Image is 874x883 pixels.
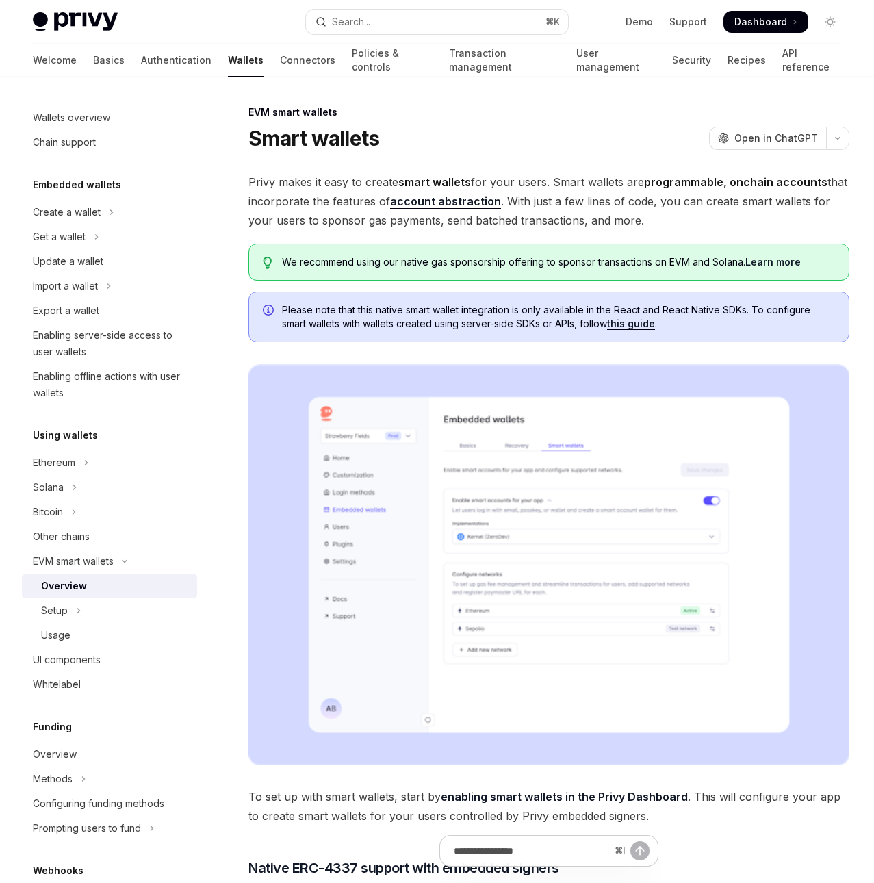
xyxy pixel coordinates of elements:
[41,578,87,594] div: Overview
[22,450,197,475] button: Toggle Ethereum section
[22,623,197,648] a: Usage
[33,479,64,496] div: Solana
[41,602,68,619] div: Setup
[669,15,707,29] a: Support
[22,225,197,249] button: Toggle Get a wallet section
[22,364,197,405] a: Enabling offline actions with user wallets
[22,742,197,767] a: Overview
[141,44,211,77] a: Authentication
[22,323,197,364] a: Enabling server-side access to user wallets
[644,175,827,189] strong: programmable, onchain accounts
[745,256,801,268] a: Learn more
[33,652,101,668] div: UI components
[390,194,501,209] a: account abstraction
[22,274,197,298] button: Toggle Import a wallet section
[33,862,83,879] h5: Webhooks
[22,105,197,130] a: Wallets overview
[33,427,98,444] h5: Using wallets
[263,257,272,269] svg: Tip
[723,11,808,33] a: Dashboard
[33,12,118,31] img: light logo
[282,255,835,269] span: We recommend using our native gas sponsorship offering to sponsor transactions on EVM and Solana.
[398,175,471,189] strong: smart wallets
[545,16,560,27] span: ⌘ K
[22,500,197,524] button: Toggle Bitcoin section
[282,303,835,331] span: Please note that this native smart wallet integration is only available in the React and React Na...
[248,364,849,765] img: Sample enable smart wallets
[33,771,73,787] div: Methods
[33,368,189,401] div: Enabling offline actions with user wallets
[441,790,688,804] a: enabling smart wallets in the Privy Dashboard
[22,648,197,672] a: UI components
[248,787,849,826] span: To set up with smart wallets, start by . This will configure your app to create smart wallets for...
[93,44,125,77] a: Basics
[728,44,766,77] a: Recipes
[33,278,98,294] div: Import a wallet
[22,130,197,155] a: Chain support
[33,676,81,693] div: Whitelabel
[228,44,264,77] a: Wallets
[352,44,433,77] a: Policies & controls
[22,574,197,598] a: Overview
[33,229,86,245] div: Get a wallet
[22,200,197,225] button: Toggle Create a wallet section
[454,836,609,866] input: Ask a question...
[22,598,197,623] button: Toggle Setup section
[248,172,849,230] span: Privy makes it easy to create for your users. Smart wallets are that incorporate the features of ...
[332,14,370,30] div: Search...
[449,44,561,77] a: Transaction management
[33,504,63,520] div: Bitcoin
[22,816,197,841] button: Toggle Prompting users to fund section
[709,127,826,150] button: Open in ChatGPT
[33,134,96,151] div: Chain support
[33,553,114,570] div: EVM smart wallets
[33,110,110,126] div: Wallets overview
[33,795,164,812] div: Configuring funding methods
[626,15,653,29] a: Demo
[22,249,197,274] a: Update a wallet
[22,791,197,816] a: Configuring funding methods
[22,524,197,549] a: Other chains
[734,15,787,29] span: Dashboard
[306,10,568,34] button: Open search
[33,746,77,763] div: Overview
[33,253,103,270] div: Update a wallet
[630,841,650,860] button: Send message
[33,204,101,220] div: Create a wallet
[33,327,189,360] div: Enabling server-side access to user wallets
[22,298,197,323] a: Export a wallet
[263,305,277,318] svg: Info
[607,318,655,330] a: this guide
[576,44,656,77] a: User management
[33,528,90,545] div: Other chains
[33,719,72,735] h5: Funding
[248,126,379,151] h1: Smart wallets
[33,177,121,193] h5: Embedded wallets
[672,44,711,77] a: Security
[33,820,141,836] div: Prompting users to fund
[33,303,99,319] div: Export a wallet
[280,44,335,77] a: Connectors
[734,131,818,145] span: Open in ChatGPT
[22,767,197,791] button: Toggle Methods section
[22,549,197,574] button: Toggle EVM smart wallets section
[819,11,841,33] button: Toggle dark mode
[248,105,849,119] div: EVM smart wallets
[782,44,841,77] a: API reference
[33,44,77,77] a: Welcome
[33,455,75,471] div: Ethereum
[22,475,197,500] button: Toggle Solana section
[41,627,70,643] div: Usage
[22,672,197,697] a: Whitelabel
